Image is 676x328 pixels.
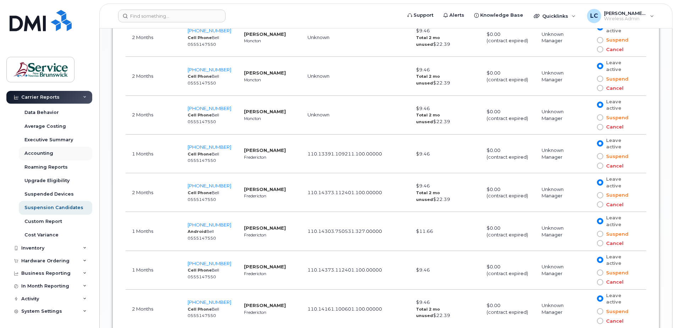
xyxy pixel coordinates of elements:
strong: Cell Phone [188,190,212,195]
td: 2 Months [126,96,181,135]
strong: [PERSON_NAME] [244,264,286,269]
strong: Cell Phone [188,74,212,79]
small: Bell 0555147550 [188,35,219,47]
strong: Total 2 mo unused [416,307,440,318]
strong: [PERSON_NAME] [244,147,286,153]
strong: [PERSON_NAME] [244,109,286,114]
strong: Cell Phone [188,113,212,117]
span: Suspend [603,192,628,198]
span: Suspend [603,269,628,276]
span: Cancel [603,46,624,53]
a: [PHONE_NUMBER] [188,183,231,188]
td: Unknown Manager [535,212,591,251]
span: Leave active [603,292,637,305]
a: [PHONE_NUMBER] [188,105,231,111]
input: Find something... [118,10,226,22]
span: (contract expired) [487,232,528,237]
td: 2 Months [126,57,181,95]
a: [PHONE_NUMBER] [188,144,231,150]
strong: Total 2 mo unused [416,113,440,124]
span: Cancel [603,201,624,208]
td: Unknown Manager [535,173,591,212]
td: $9.46 $22.39 [410,96,480,135]
span: Suspend [603,153,628,160]
span: [PERSON_NAME] (EECD/EDPE) [604,10,647,16]
small: Bell 0555147550 [188,268,219,279]
td: Unknown Manager [535,57,591,95]
td: $9.46 $22.39 [410,57,480,95]
strong: [PERSON_NAME] [244,31,286,37]
td: Unknown Manager [535,135,591,173]
a: Knowledge Base [469,8,528,22]
strong: Android [188,229,206,234]
td: 110.14303.750531.327.00000 [301,212,410,251]
small: Bell 0555147550 [188,74,219,86]
span: Suspend [603,37,628,43]
div: Quicklinks [529,9,581,23]
td: $9.46 $22.39 [410,18,480,57]
span: Leave active [603,137,637,150]
td: $0.00 [480,251,535,290]
span: (contract expired) [487,115,528,121]
span: Cancel [603,240,624,247]
small: Moncton [244,116,261,121]
span: Suspend [603,114,628,121]
span: Leave active [603,98,637,111]
span: [PHONE_NUMBER] [188,261,231,266]
span: (contract expired) [487,309,528,315]
small: Moncton [244,77,261,82]
a: Support [403,8,438,22]
small: Bell 0555147550 [188,152,219,163]
td: $11.66 [410,212,480,251]
td: 110.14373.112401.100.00000 [301,173,410,212]
td: 1 Months [126,135,181,173]
span: Leave active [603,59,637,72]
small: Moncton [244,38,261,43]
td: $9.46 [410,251,480,290]
a: [PHONE_NUMBER] [188,67,231,72]
span: (contract expired) [487,193,528,198]
div: Lenentine, Carrie (EECD/EDPE) [582,9,659,23]
strong: [PERSON_NAME] [244,225,286,231]
small: Fredericton [244,233,266,237]
span: Leave active [603,176,637,189]
a: [PHONE_NUMBER] [188,299,231,305]
span: Knowledge Base [480,12,523,19]
strong: Cell Phone [188,152,212,157]
span: (contract expired) [487,270,528,276]
strong: [PERSON_NAME] [244,186,286,192]
td: $0.00 [480,57,535,95]
td: $0.00 [480,96,535,135]
strong: Total 2 mo unused [416,74,440,86]
span: Suspend [603,76,628,82]
strong: Total 2 mo unused [416,35,440,47]
td: Unknown [301,57,410,95]
a: [PHONE_NUMBER] [188,28,231,33]
td: Unknown Manager [535,18,591,57]
span: Quicklinks [542,13,568,19]
td: 1 Months [126,251,181,290]
td: 110.13391.109211.100.00000 [301,135,410,173]
span: Cancel [603,279,624,285]
small: Bell 0555147550 [188,113,219,124]
span: LC [590,12,598,20]
td: $0.00 [480,18,535,57]
a: [PHONE_NUMBER] [188,222,231,228]
span: Leave active [603,214,637,228]
td: Unknown [301,18,410,57]
td: Unknown [301,96,410,135]
small: Fredericton [244,271,266,276]
span: (contract expired) [487,38,528,43]
td: 2 Months [126,18,181,57]
td: $9.46 $22.39 [410,173,480,212]
span: Suspend [603,308,628,315]
small: Fredericton [244,155,266,160]
td: Unknown Manager [535,251,591,290]
td: 110.14373.112401.100.00000 [301,251,410,290]
td: $0.00 [480,212,535,251]
td: $0.00 [480,173,535,212]
strong: Cell Phone [188,307,212,312]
